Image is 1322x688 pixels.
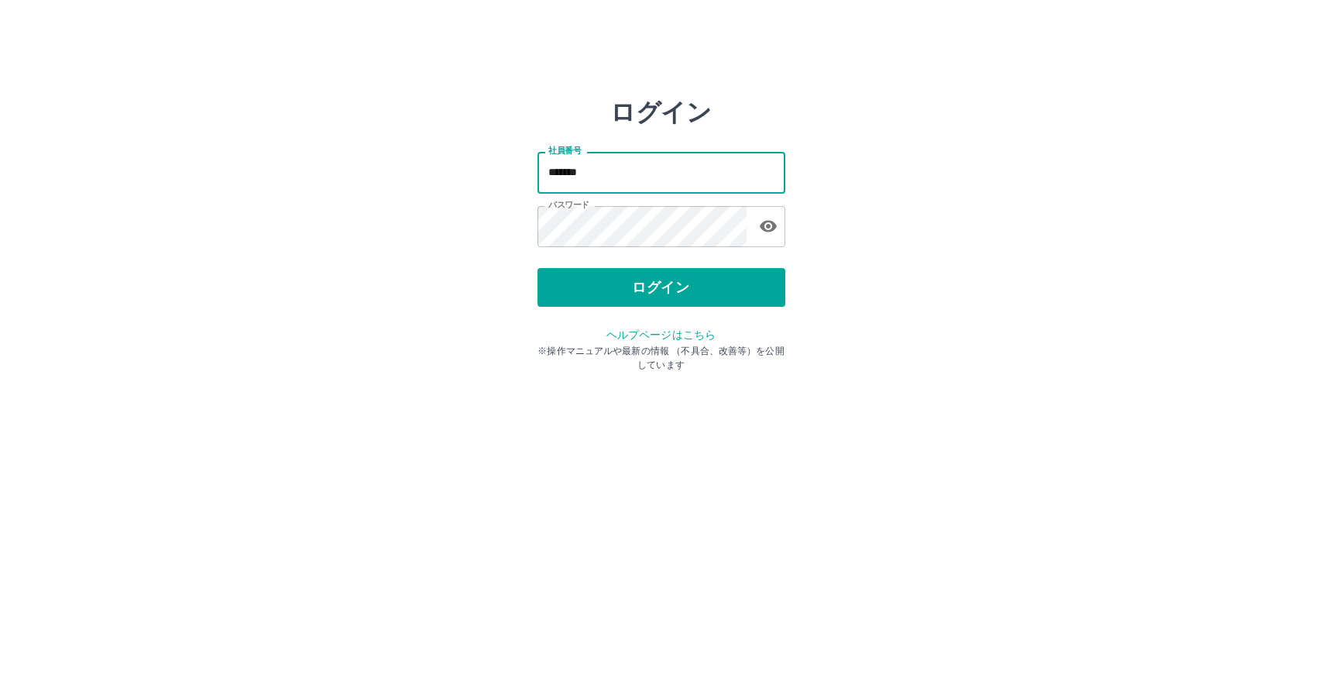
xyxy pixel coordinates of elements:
label: パスワード [548,199,589,211]
a: ヘルプページはこちら [606,329,716,341]
button: ログイン [537,268,785,307]
h2: ログイン [610,98,712,127]
label: 社員番号 [548,145,581,157]
p: ※操作マニュアルや最新の情報 （不具合、改善等）を公開しています [537,344,785,372]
